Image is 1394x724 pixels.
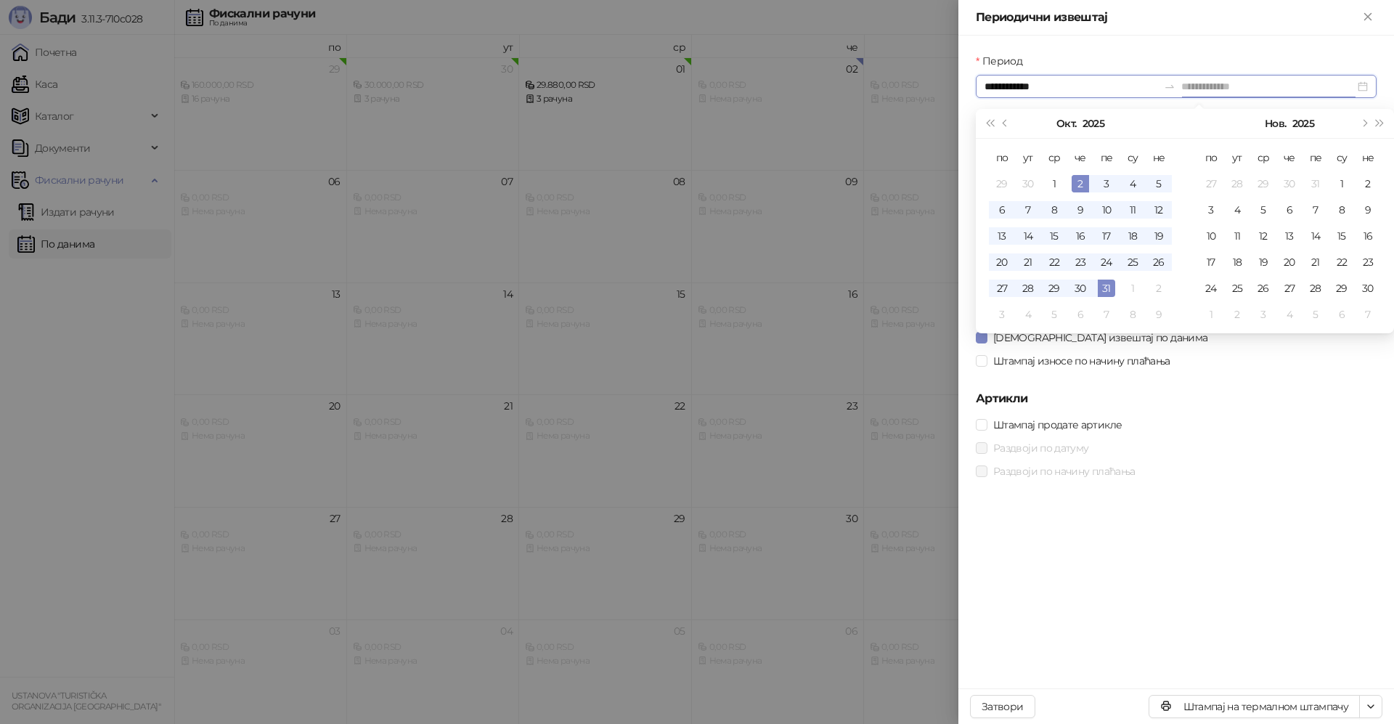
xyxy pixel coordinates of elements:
td: 2025-11-28 [1303,275,1329,301]
div: 2 [1359,175,1377,192]
div: 8 [1045,201,1063,219]
div: 25 [1124,253,1141,271]
td: 2025-10-09 [1067,197,1093,223]
td: 2025-11-02 [1355,171,1381,197]
div: 1 [1045,175,1063,192]
div: 30 [1281,175,1298,192]
div: 28 [1228,175,1246,192]
button: Изабери месец [1265,109,1286,138]
div: 5 [1150,175,1167,192]
td: 2025-11-07 [1093,301,1120,328]
td: 2025-11-06 [1067,301,1093,328]
button: Изабери годину [1292,109,1314,138]
div: 7 [1307,201,1324,219]
div: 17 [1098,227,1115,245]
div: 5 [1045,306,1063,323]
div: 5 [1307,306,1324,323]
td: 2025-11-18 [1224,249,1250,275]
td: 2025-11-17 [1198,249,1224,275]
td: 2025-11-19 [1250,249,1276,275]
div: 27 [1202,175,1220,192]
div: 6 [1072,306,1089,323]
td: 2025-12-01 [1198,301,1224,328]
td: 2025-11-03 [989,301,1015,328]
button: Следећи месец (PageDown) [1356,109,1371,138]
td: 2025-11-22 [1329,249,1355,275]
th: су [1120,145,1146,171]
td: 2025-10-03 [1093,171,1120,197]
td: 2025-10-28 [1015,275,1041,301]
div: 7 [1359,306,1377,323]
td: 2025-10-30 [1276,171,1303,197]
div: 2 [1072,175,1089,192]
div: 6 [1281,201,1298,219]
button: Претходни месец (PageUp) [998,109,1014,138]
div: 9 [1150,306,1167,323]
td: 2025-11-05 [1250,197,1276,223]
td: 2025-10-15 [1041,223,1067,249]
div: 21 [1307,253,1324,271]
td: 2025-11-12 [1250,223,1276,249]
div: 17 [1202,253,1220,271]
td: 2025-10-29 [1041,275,1067,301]
div: 20 [993,253,1011,271]
td: 2025-11-26 [1250,275,1276,301]
span: Штампај износе по начину плаћања [987,353,1176,369]
td: 2025-11-01 [1120,275,1146,301]
div: 1 [1124,280,1141,297]
td: 2025-09-30 [1015,171,1041,197]
span: swap-right [1164,81,1175,92]
div: 13 [1281,227,1298,245]
td: 2025-11-06 [1276,197,1303,223]
div: 16 [1359,227,1377,245]
td: 2025-11-09 [1355,197,1381,223]
div: 28 [1019,280,1037,297]
td: 2025-11-08 [1120,301,1146,328]
th: по [989,145,1015,171]
div: 16 [1072,227,1089,245]
td: 2025-12-05 [1303,301,1329,328]
div: 29 [1255,175,1272,192]
th: не [1355,145,1381,171]
span: [DEMOGRAPHIC_DATA] извештај по данима [987,330,1213,346]
td: 2025-10-18 [1120,223,1146,249]
div: 8 [1124,306,1141,323]
div: 14 [1307,227,1324,245]
button: Претходна година (Control + left) [982,109,998,138]
div: 3 [1098,175,1115,192]
label: Период [976,53,1031,69]
td: 2025-12-03 [1250,301,1276,328]
span: Раздвоји по начину плаћања [987,463,1141,479]
div: 8 [1333,201,1350,219]
th: по [1198,145,1224,171]
div: 25 [1228,280,1246,297]
th: ут [1224,145,1250,171]
td: 2025-09-29 [989,171,1015,197]
td: 2025-10-22 [1041,249,1067,275]
div: 26 [1255,280,1272,297]
td: 2025-12-06 [1329,301,1355,328]
button: Следећа година (Control + right) [1372,109,1388,138]
div: 4 [1228,201,1246,219]
div: 15 [1333,227,1350,245]
td: 2025-10-19 [1146,223,1172,249]
td: 2025-11-14 [1303,223,1329,249]
div: 24 [1202,280,1220,297]
div: 20 [1281,253,1298,271]
button: Изабери годину [1083,109,1104,138]
div: 26 [1150,253,1167,271]
div: 29 [993,175,1011,192]
span: Раздвоји по датуму [987,440,1094,456]
div: 3 [993,306,1011,323]
td: 2025-10-10 [1093,197,1120,223]
td: 2025-10-25 [1120,249,1146,275]
div: 1 [1202,306,1220,323]
td: 2025-11-24 [1198,275,1224,301]
td: 2025-10-16 [1067,223,1093,249]
th: ут [1015,145,1041,171]
td: 2025-12-04 [1276,301,1303,328]
td: 2025-11-23 [1355,249,1381,275]
button: Close [1359,9,1377,26]
div: 9 [1359,201,1377,219]
td: 2025-11-20 [1276,249,1303,275]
